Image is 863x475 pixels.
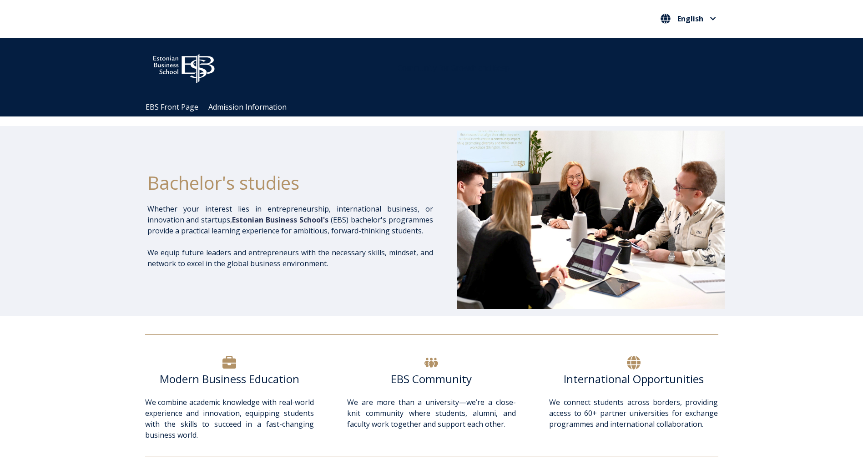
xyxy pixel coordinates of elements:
a: Admission Information [208,102,287,112]
p: We connect students across borders, providing access to 60+ partner universities for exchange pro... [549,397,718,430]
img: Bachelor's at EBS [457,131,725,309]
h6: EBS Community [347,372,516,386]
span: Community for Growth and Resp [398,63,510,73]
p: Whether your interest lies in entrepreneurship, international business, or innovation and startup... [147,203,433,236]
a: EBS Front Page [146,102,198,112]
span: We combine academic knowledge with real-world experience and innovation, equipping students with ... [145,397,314,440]
img: ebs_logo2016_white [145,47,222,86]
span: Estonian Business School's [232,215,328,225]
nav: Select your language [658,11,718,26]
h6: International Opportunities [549,372,718,386]
p: We are more than a university—we’re a close-knit community where students, alumni, and faculty wo... [347,397,516,440]
span: English [677,15,703,22]
div: Navigation Menu [141,98,732,116]
button: English [658,11,718,26]
h6: Modern Business Education [145,372,314,386]
p: We equip future leaders and entrepreneurs with the necessary skills, mindset, and network to exce... [147,247,433,269]
h1: Bachelor's studies [147,172,433,194]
